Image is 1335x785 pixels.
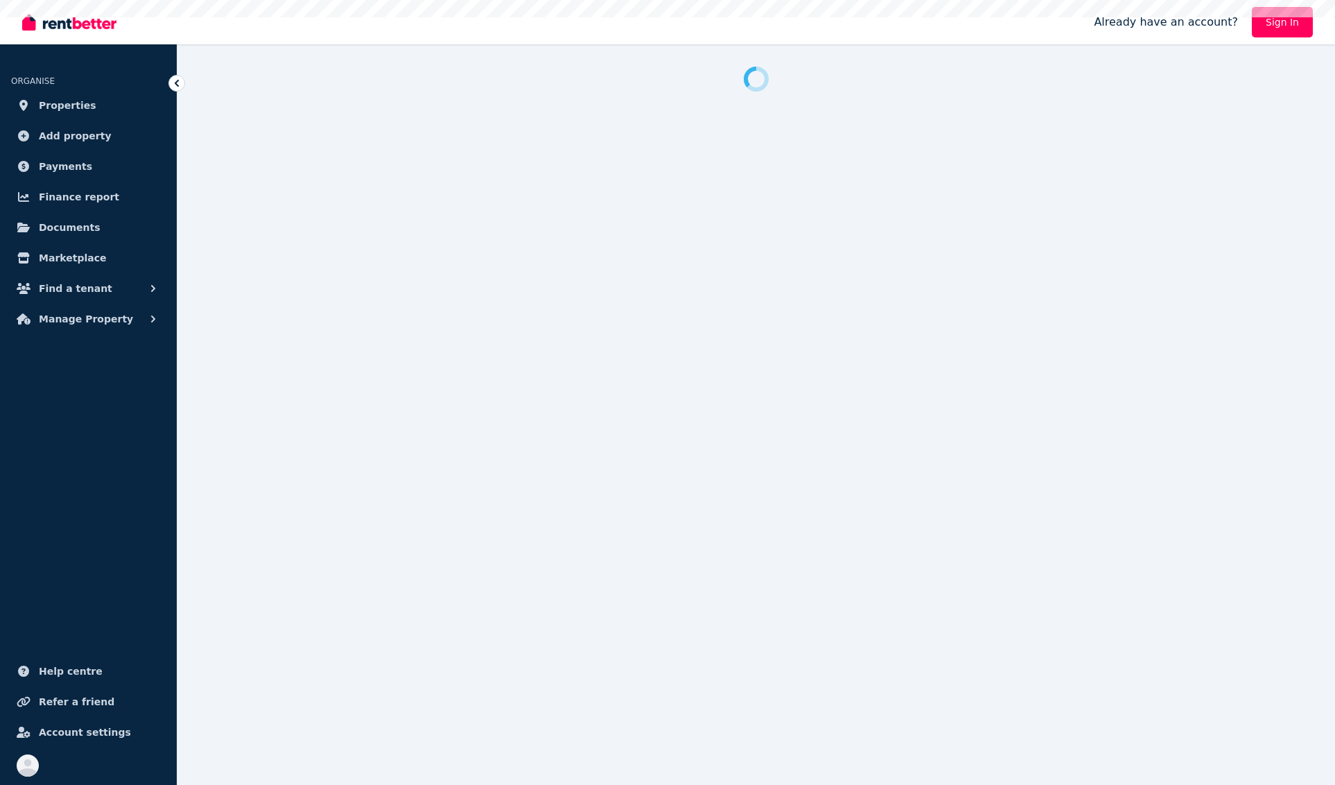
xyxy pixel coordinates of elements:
[39,97,96,114] span: Properties
[11,275,166,302] button: Find a tenant
[11,153,166,180] a: Payments
[11,214,166,241] a: Documents
[39,128,112,144] span: Add property
[11,718,166,746] a: Account settings
[11,183,166,211] a: Finance report
[22,12,116,33] img: RentBetter
[39,663,103,680] span: Help centre
[1094,14,1238,31] span: Already have an account?
[11,92,166,119] a: Properties
[39,158,92,175] span: Payments
[39,724,131,741] span: Account settings
[11,76,55,86] span: ORGANISE
[39,189,119,205] span: Finance report
[11,688,166,716] a: Refer a friend
[11,657,166,685] a: Help centre
[11,122,166,150] a: Add property
[11,305,166,333] button: Manage Property
[11,244,166,272] a: Marketplace
[39,280,112,297] span: Find a tenant
[39,693,114,710] span: Refer a friend
[39,219,101,236] span: Documents
[39,250,106,266] span: Marketplace
[39,311,133,327] span: Manage Property
[1252,7,1313,37] a: Sign In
